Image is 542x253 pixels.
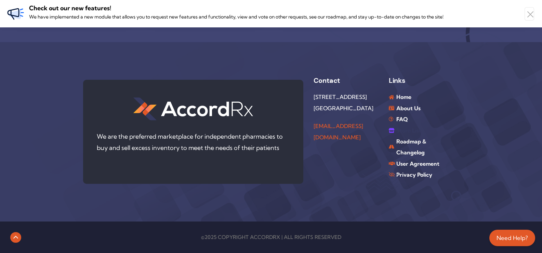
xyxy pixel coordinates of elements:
[389,91,450,102] a: Home
[389,76,450,85] h5: Links
[395,136,450,158] span: Roadmap & Changelog
[525,7,534,21] button: Close
[395,169,432,180] span: Privacy Policy
[389,158,450,169] a: User Agreement
[389,169,450,180] a: Privacy Policy
[389,103,450,114] a: About Us
[80,232,463,243] div: ©2025 COPYRIGHT ACCORDRX | ALL RIGHTS RESERVED
[395,103,421,114] span: About Us
[97,131,290,153] p: We are the preferred marketplace for independent pharmacies to buy and sell excess inventory to m...
[389,136,450,158] a: Roadmap & Changelog
[395,158,439,169] span: User Agreement
[395,125,421,136] span: Store List
[5,3,26,24] img: Banner
[395,114,408,125] span: FAQ
[389,114,450,125] a: FAQ
[489,230,535,246] a: Need Help?
[29,11,444,22] p: We have implemented a new module that allows you to request new features and functionality, view ...
[314,76,373,85] h5: Contact
[314,91,373,114] p: [STREET_ADDRESS] [GEOGRAPHIC_DATA]
[395,91,411,102] span: Home
[389,125,450,136] a: Store List
[314,123,363,140] a: [EMAIL_ADDRESS][DOMAIN_NAME]
[29,5,444,11] p: Check out our new features!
